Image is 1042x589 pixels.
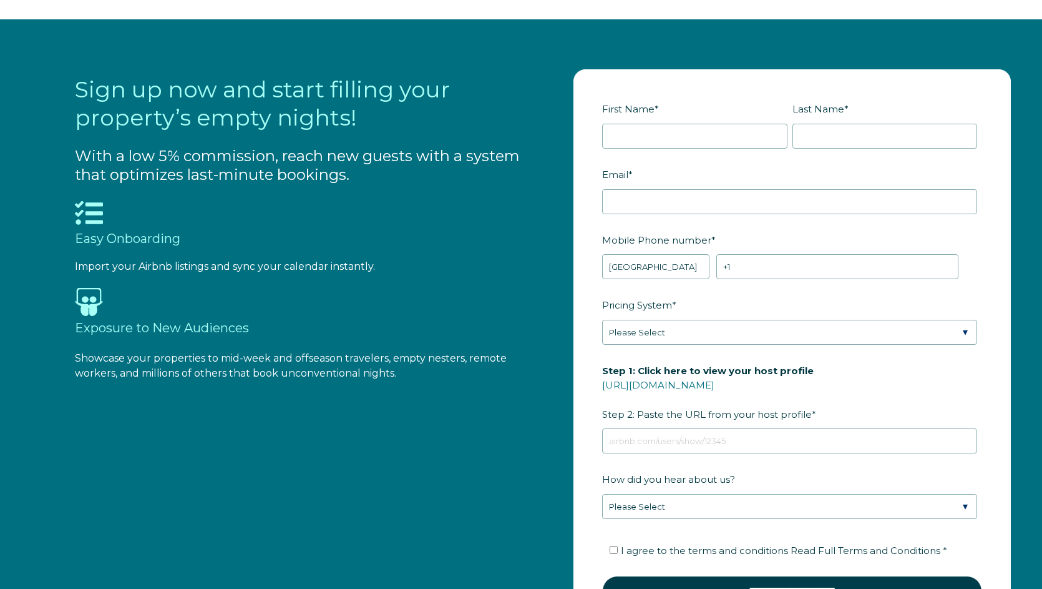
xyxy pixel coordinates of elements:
[75,231,180,246] span: Easy Onboarding
[602,165,628,184] span: Email
[602,361,814,380] span: Step 1: Click here to view your host profile
[621,545,947,557] span: I agree to the terms and conditions
[75,260,375,272] span: Import your Airbnb listings and sync your calendar instantly.
[602,99,655,119] span: First Name
[75,352,507,379] span: Showcase your properties to mid-week and offseason travelers, empty nesters, remote workers, and ...
[602,470,735,489] span: How did you hear about us?
[602,361,814,424] span: Step 2: Paste the URL from your host profile
[792,99,844,119] span: Last Name
[788,545,943,557] a: Read Full Terms and Conditions
[791,545,940,557] span: Read Full Terms and Conditions
[602,379,714,391] a: [URL][DOMAIN_NAME]
[602,295,672,315] span: Pricing System
[602,230,711,250] span: Mobile Phone number
[75,147,520,184] span: With a low 5% commission, reach new guests with a system that optimizes last-minute bookings.
[602,428,977,453] input: airbnb.com/users/show/12345
[75,76,450,131] span: Sign up now and start filling your property’s empty nights!
[610,546,618,554] input: I agree to the terms and conditions Read Full Terms and Conditions *
[75,320,249,335] span: Exposure to New Audiences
